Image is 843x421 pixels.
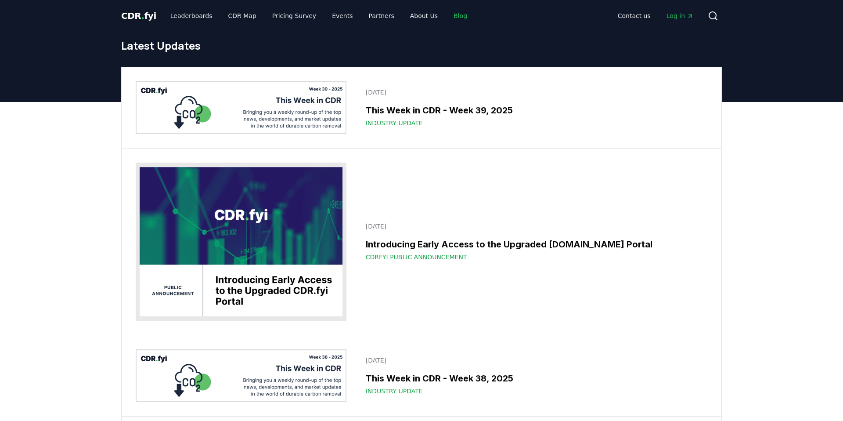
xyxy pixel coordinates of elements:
[360,217,707,267] a: [DATE]Introducing Early Access to the Upgraded [DOMAIN_NAME] PortalCDRfyi Public Announcement
[121,11,156,21] span: CDR fyi
[360,351,707,401] a: [DATE]This Week in CDR - Week 38, 2025Industry Update
[611,8,701,24] nav: Main
[366,119,423,127] span: Industry Update
[659,8,701,24] a: Log in
[163,8,220,24] a: Leaderboards
[447,8,474,24] a: Blog
[366,238,702,251] h3: Introducing Early Access to the Upgraded [DOMAIN_NAME] Portal
[136,349,346,402] img: This Week in CDR - Week 38, 2025 blog post image
[362,8,401,24] a: Partners
[121,39,722,53] h1: Latest Updates
[366,356,702,365] p: [DATE]
[366,222,702,231] p: [DATE]
[366,253,467,261] span: CDRfyi Public Announcement
[221,8,263,24] a: CDR Map
[325,8,360,24] a: Events
[666,11,694,20] span: Log in
[141,11,144,21] span: .
[366,88,702,97] p: [DATE]
[611,8,658,24] a: Contact us
[403,8,445,24] a: About Us
[265,8,323,24] a: Pricing Survey
[136,163,346,321] img: Introducing Early Access to the Upgraded CDR.fyi Portal blog post image
[121,10,156,22] a: CDR.fyi
[366,104,702,117] h3: This Week in CDR - Week 39, 2025
[163,8,474,24] nav: Main
[366,387,423,396] span: Industry Update
[136,81,346,134] img: This Week in CDR - Week 39, 2025 blog post image
[366,372,702,385] h3: This Week in CDR - Week 38, 2025
[360,83,707,133] a: [DATE]This Week in CDR - Week 39, 2025Industry Update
